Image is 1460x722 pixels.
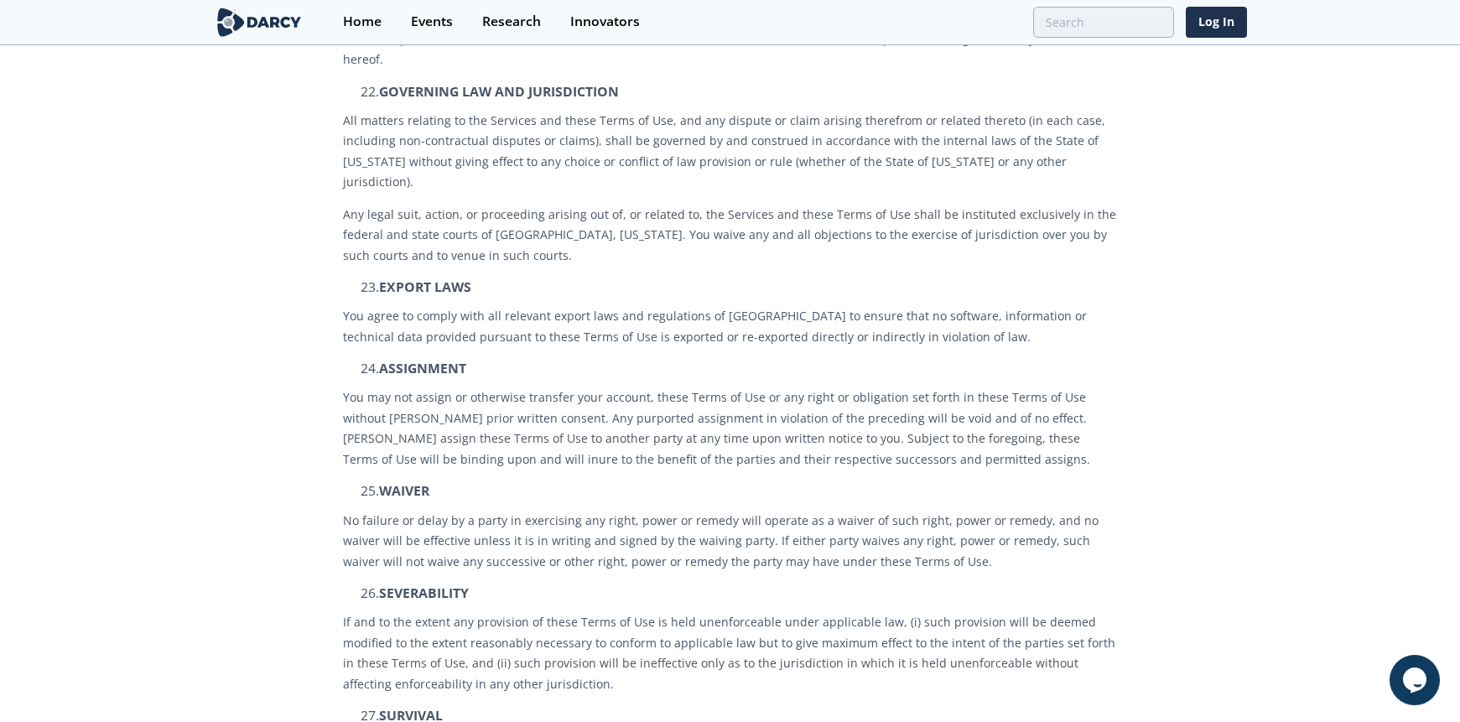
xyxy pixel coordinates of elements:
p: You agree to comply with all relevant export laws and regulations of [GEOGRAPHIC_DATA] to ensure ... [343,306,1118,347]
h2: 22. [343,82,1118,111]
span: SEVERABILITY [379,584,469,602]
p: If and to the extent any provision of these Terms of Use is held unenforceable under applicable l... [343,612,1118,694]
iframe: chat widget [1390,655,1443,705]
h2: 24. [343,359,1118,387]
p: You may not assign or otherwise transfer your account, these Terms of Use or any right or obligat... [343,387,1118,470]
div: Home [343,15,382,29]
div: Innovators [570,15,640,29]
img: logo-wide.svg [214,8,305,37]
input: Advanced Search [1033,7,1174,38]
p: All matters relating to the Services and these Terms of Use, and any dispute or claim arising the... [343,111,1118,193]
span: ASSIGNMENT [379,359,466,377]
h2: 23. [343,278,1118,306]
span: WAIVER [379,481,429,500]
h2: 25. [343,481,1118,510]
a: Log In [1186,7,1247,38]
p: Any legal suit, action, or proceeding arising out of, or related to, the Services and these Terms... [343,205,1118,267]
span: EXPORT LAWS [379,278,471,296]
p: No failure or delay by a party in exercising any right, power or remedy will operate as a waiver ... [343,511,1118,573]
h2: 26. [343,584,1118,612]
span: GOVERNING LAW AND JURISDICTION [379,82,619,101]
div: Events [411,15,453,29]
div: Research [482,15,541,29]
